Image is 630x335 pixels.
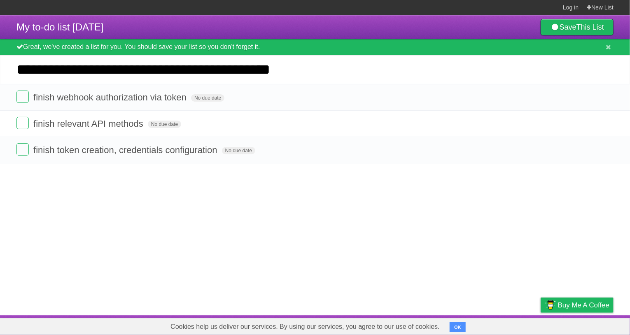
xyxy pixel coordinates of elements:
a: Developers [458,317,492,333]
button: OK [450,322,466,332]
span: No due date [191,94,224,102]
span: finish token creation, credentials configuration [33,145,219,155]
a: About [431,317,448,333]
b: This List [576,23,604,31]
span: No due date [222,147,255,154]
a: Terms [502,317,520,333]
span: Cookies help us deliver our services. By using our services, you agree to our use of cookies. [162,319,448,335]
a: Privacy [530,317,551,333]
span: No due date [148,121,181,128]
label: Done [16,91,29,103]
span: My to-do list [DATE] [16,21,104,33]
a: Buy me a coffee [541,298,614,313]
label: Done [16,143,29,156]
span: finish relevant API methods [33,119,145,129]
span: Buy me a coffee [558,298,609,312]
label: Done [16,117,29,129]
a: SaveThis List [541,19,614,35]
img: Buy me a coffee [545,298,556,312]
a: Suggest a feature [562,317,614,333]
span: finish webhook authorization via token [33,92,189,102]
